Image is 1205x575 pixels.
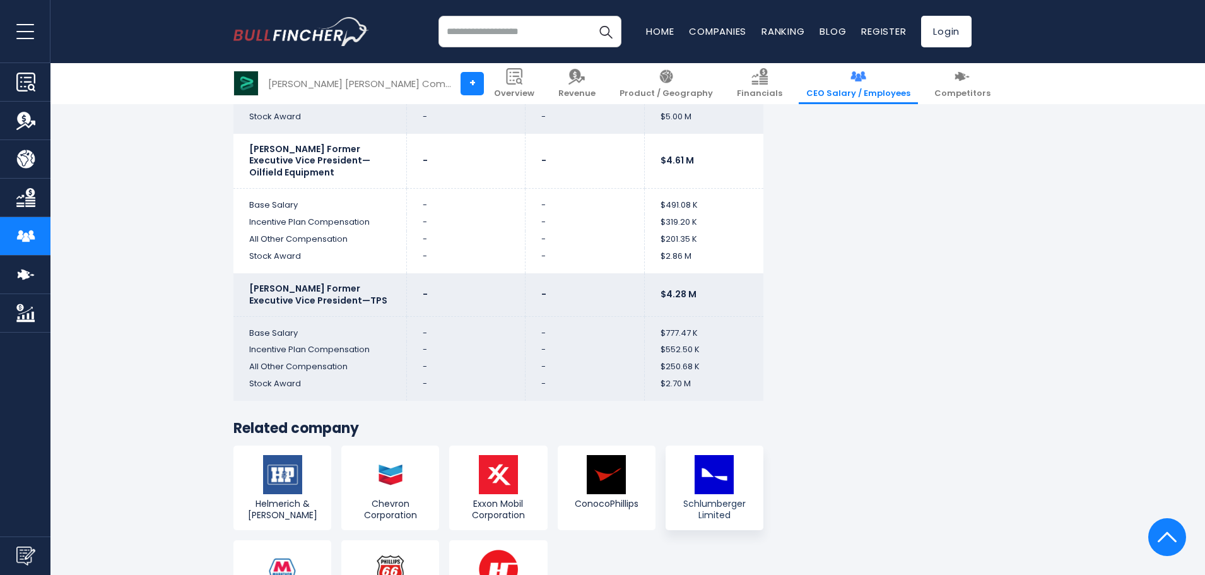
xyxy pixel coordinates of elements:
[737,88,782,99] span: Financials
[406,231,526,248] td: -
[590,16,621,47] button: Search
[234,71,258,95] img: BKR logo
[486,63,542,104] a: Overview
[233,316,406,341] td: Base Salary
[644,341,763,359] td: $552.50 K
[761,25,804,38] a: Ranking
[644,248,763,273] td: $2.86 M
[233,17,369,46] a: Go to homepage
[406,214,526,231] td: -
[669,498,760,521] span: Schlumberger Limited
[526,109,645,134] td: -
[526,214,645,231] td: -
[526,359,645,376] td: -
[644,316,763,341] td: $777.47 K
[558,88,596,99] span: Revenue
[934,88,990,99] span: Competitors
[233,214,406,231] td: Incentive Plan Compensation
[526,316,645,341] td: -
[406,189,526,214] td: -
[558,446,655,530] a: ConocoPhillips
[406,341,526,359] td: -
[249,143,370,179] b: [PERSON_NAME] Former Executive Vice President—Oilfield Equipment
[268,76,451,91] div: [PERSON_NAME] [PERSON_NAME] Company
[233,446,331,530] a: Helmerich & [PERSON_NAME]
[526,231,645,248] td: -
[561,498,652,509] span: ConocoPhillips
[233,341,406,359] td: Incentive Plan Compensation
[479,455,518,494] img: XOM logo
[541,288,546,300] b: -
[406,109,526,134] td: -
[695,455,734,494] img: SLB logo
[644,189,763,214] td: $491.08 K
[233,248,406,273] td: Stock Award
[233,231,406,248] td: All Other Compensation
[799,63,918,104] a: CEO Salary / Employees
[452,498,544,521] span: Exxon Mobil Corporation
[494,88,534,99] span: Overview
[344,498,436,521] span: Chevron Corporation
[406,376,526,401] td: -
[526,189,645,214] td: -
[406,248,526,273] td: -
[644,231,763,248] td: $201.35 K
[263,455,302,494] img: HP logo
[644,109,763,134] td: $5.00 M
[449,446,547,530] a: Exxon Mobil Corporation
[927,63,998,104] a: Competitors
[921,16,972,47] a: Login
[423,288,428,300] b: -
[526,376,645,401] td: -
[644,214,763,231] td: $319.20 K
[806,88,910,99] span: CEO Salary / Employees
[371,455,410,494] img: CVX logo
[526,341,645,359] td: -
[661,154,694,167] b: $4.61 M
[689,25,746,38] a: Companies
[729,63,790,104] a: Financials
[233,109,406,134] td: Stock Award
[620,88,713,99] span: Product / Geography
[612,63,720,104] a: Product / Geography
[661,288,697,300] b: $4.28 M
[820,25,846,38] a: Blog
[551,63,603,104] a: Revenue
[423,154,428,167] b: -
[861,25,906,38] a: Register
[233,189,406,214] td: Base Salary
[541,154,546,167] b: -
[406,359,526,376] td: -
[233,359,406,376] td: All Other Compensation
[233,420,763,438] h3: Related company
[461,72,484,95] a: +
[526,248,645,273] td: -
[644,376,763,401] td: $2.70 M
[587,455,626,494] img: COP logo
[644,359,763,376] td: $250.68 K
[406,316,526,341] td: -
[646,25,674,38] a: Home
[233,376,406,401] td: Stock Award
[341,446,439,530] a: Chevron Corporation
[237,498,328,521] span: Helmerich & [PERSON_NAME]
[666,446,763,530] a: Schlumberger Limited
[233,17,369,46] img: bullfincher logo
[249,282,387,307] b: [PERSON_NAME] Former Executive Vice President—TPS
